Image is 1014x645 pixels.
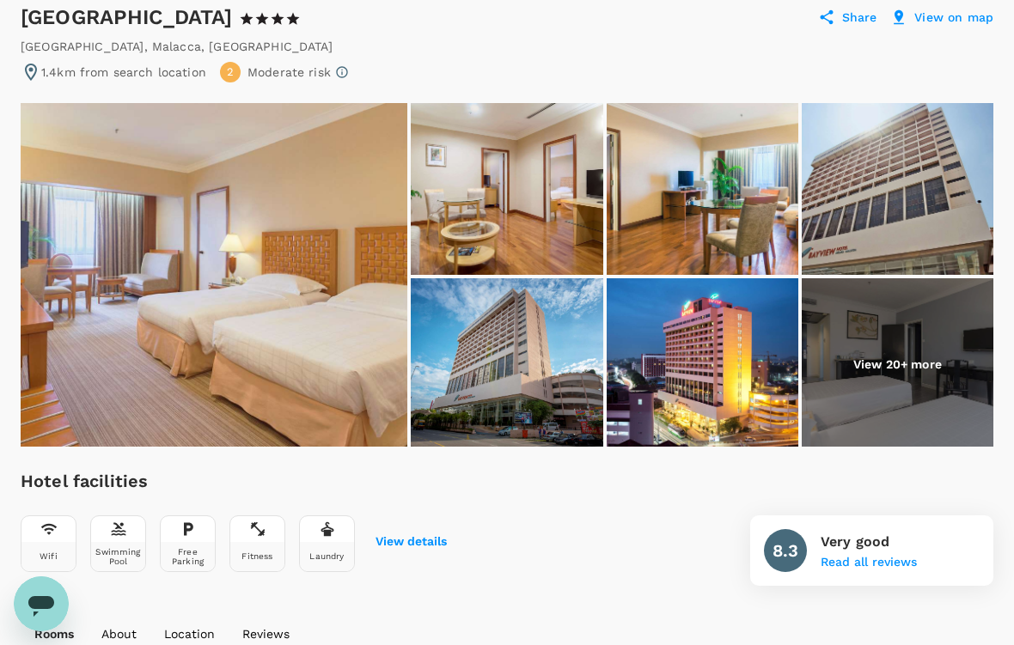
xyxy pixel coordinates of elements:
[773,537,798,564] h6: 8.3
[41,64,206,81] p: 1.4km from search location
[241,551,272,561] div: Fitness
[227,64,234,81] span: 2
[802,103,993,275] img: Exterior View
[21,3,316,31] div: [GEOGRAPHIC_DATA]
[802,278,993,450] img: Family Suite
[376,535,447,549] button: View details
[242,625,290,642] p: Reviews
[411,103,602,275] img: Deluxe Studio Suite
[34,625,74,642] p: Rooms
[247,64,331,81] p: Moderate risk
[21,38,333,55] div: [GEOGRAPHIC_DATA] , Malacca , [GEOGRAPHIC_DATA]
[40,551,58,561] div: Wifi
[821,532,917,552] p: Very good
[309,551,344,561] div: Laundry
[853,356,942,373] p: View 20+ more
[842,9,877,26] p: Share
[101,625,137,642] p: About
[914,9,993,26] p: View on map
[21,103,407,447] img: Deluxe room
[14,576,69,631] iframe: Button to launch messaging window
[411,278,602,450] img: Exterior View
[95,547,142,566] div: Swimming Pool
[607,103,798,275] img: Deluxe Suite
[21,467,447,495] h6: Hotel facilities
[821,556,917,569] button: Read all reviews
[164,547,211,566] div: Free Parking
[164,625,215,642] p: Location
[607,278,798,450] img: Exterior View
